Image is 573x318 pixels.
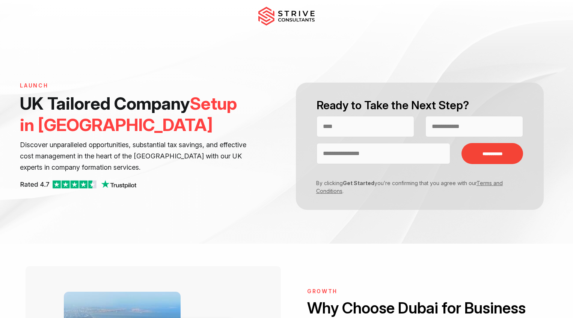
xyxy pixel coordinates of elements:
h6: LAUNCH [20,83,249,89]
h6: GROWTH [307,288,532,295]
span: Setup in [GEOGRAPHIC_DATA] [20,93,237,135]
h2: Ready to Take the Next Step? [317,98,523,113]
a: Terms and Conditions [316,180,503,194]
strong: Get Started [343,180,374,186]
p: Discover unparalleled opportunities, substantial tax savings, and effective cost management in th... [20,139,249,173]
h1: UK Tailored Company [20,93,249,136]
p: By clicking you’re confirming that you agree with our . [311,179,517,195]
img: main-logo.svg [258,7,315,26]
form: Contact form [286,83,553,210]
